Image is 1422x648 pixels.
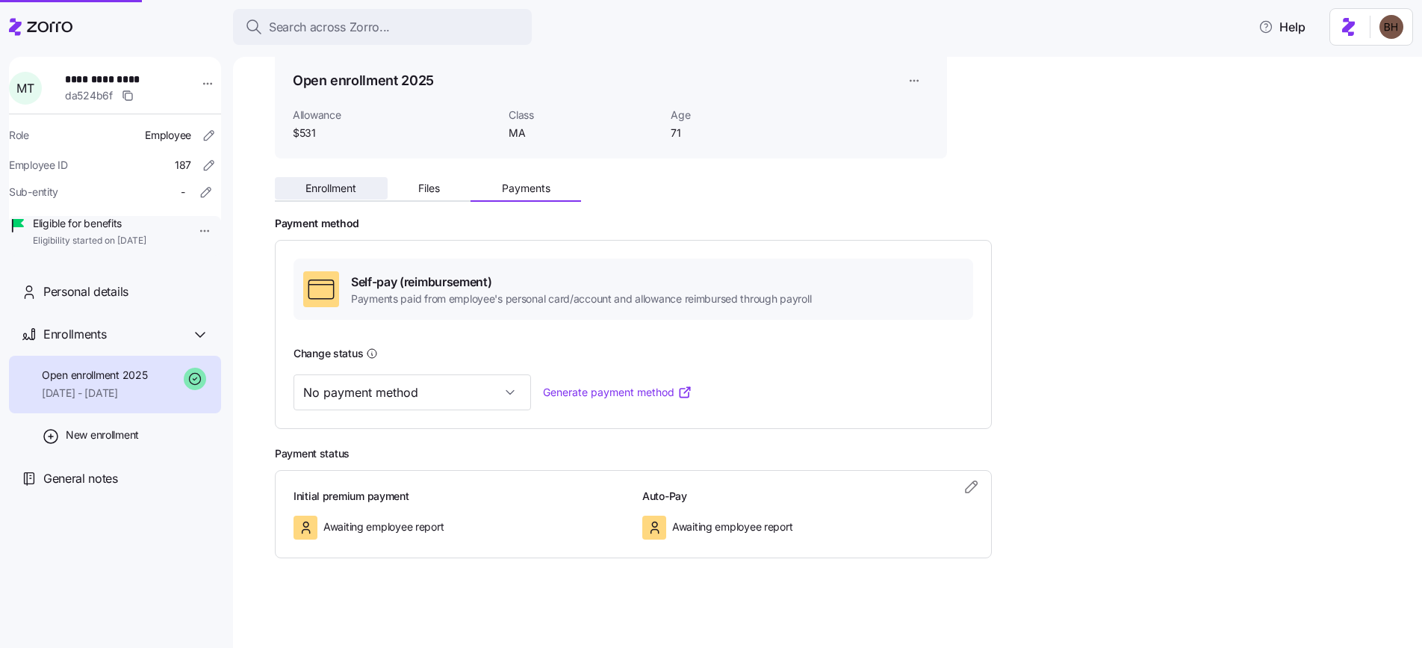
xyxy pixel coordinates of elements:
[9,158,68,173] span: Employee ID
[1246,12,1317,42] button: Help
[502,183,550,194] span: Payments
[509,108,659,123] span: Class
[275,447,1401,461] h2: Payment status
[671,108,821,123] span: Age
[233,9,532,45] button: Search across Zorro...
[351,273,811,291] span: Self-pay (reimbursement)
[671,126,821,141] span: 71
[672,519,792,534] span: Awaiting employee report
[175,158,191,173] span: 187
[33,216,146,231] span: Eligible for benefits
[42,386,147,401] span: [DATE] - [DATE]
[294,346,363,361] h3: Change status
[9,185,58,200] span: Sub-entity
[66,428,139,442] span: New enrollment
[351,291,811,306] span: Payments paid from employee's personal card/account and allowance reimbursed through payroll
[275,217,1401,231] h2: Payment method
[293,71,434,90] h1: Open enrollment 2025
[1379,15,1403,39] img: c3c218ad70e66eeb89914ccc98a2927c
[42,368,147,383] span: Open enrollment 2025
[509,126,659,141] span: MA
[43,325,106,344] span: Enrollments
[294,489,624,504] h3: Initial premium payment
[1258,18,1305,36] span: Help
[418,183,440,194] span: Files
[43,469,118,488] span: General notes
[642,489,973,504] h3: Auto-Pay
[9,128,29,143] span: Role
[33,235,146,247] span: Eligibility started on [DATE]
[543,385,692,400] a: Generate payment method
[269,18,390,37] span: Search across Zorro...
[293,108,497,123] span: Allowance
[323,519,444,534] span: Awaiting employee report
[305,183,356,194] span: Enrollment
[181,185,185,200] span: -
[145,128,191,143] span: Employee
[43,283,128,301] span: Personal details
[65,88,113,103] span: da524b6f
[293,126,497,141] span: $531
[16,82,34,94] span: M T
